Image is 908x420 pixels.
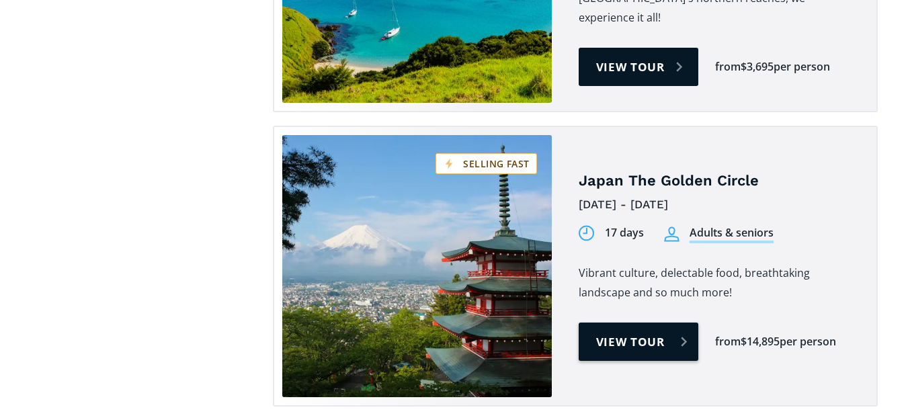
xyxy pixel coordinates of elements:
[774,59,830,75] div: per person
[715,59,741,75] div: from
[605,225,617,241] div: 17
[579,323,699,361] a: View tour
[579,263,856,302] p: Vibrant culture, delectable food, breathtaking landscape and so much more!
[690,225,774,243] div: Adults & seniors
[741,334,780,349] div: $14,895
[579,48,699,86] a: View tour
[741,59,774,75] div: $3,695
[579,171,856,191] h4: Japan The Golden Circle
[579,194,856,215] div: [DATE] - [DATE]
[715,334,741,349] div: from
[780,334,836,349] div: per person
[620,225,644,241] div: days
